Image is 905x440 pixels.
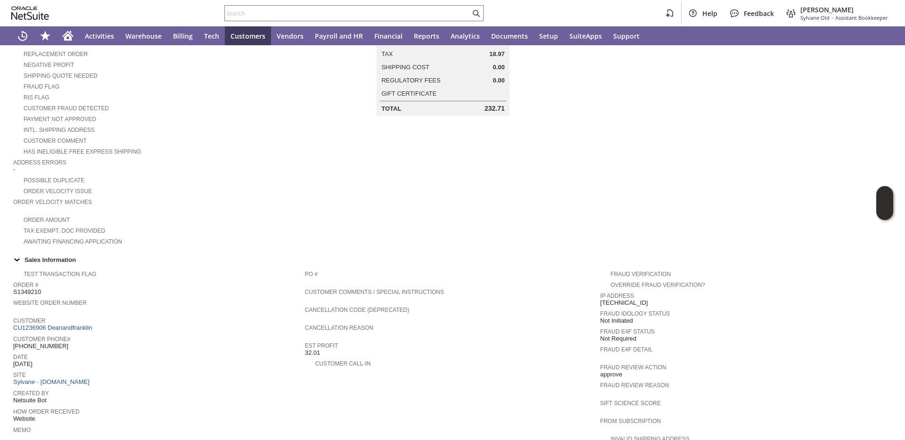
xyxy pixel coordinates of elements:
[564,26,608,45] a: SuiteApps
[831,14,833,21] span: -
[204,32,219,41] span: Tech
[225,8,470,19] input: Search
[876,204,893,220] span: Oracle Guided Learning Widget. To move around, please hold and drag
[230,32,265,41] span: Customers
[835,14,888,21] span: Assistant Bookkeeper
[13,342,68,350] span: [PHONE_NUMBER]
[24,73,98,79] a: Shipping Quote Needed
[24,62,74,68] a: Negative Profit
[13,324,95,331] a: CU1236906 Deanandfranklin
[600,293,634,299] a: IP Address
[13,288,41,296] span: S1349210
[800,5,888,14] span: [PERSON_NAME]
[24,228,105,234] a: Tax Exempt. Doc Provided
[13,372,26,378] a: Site
[876,186,893,220] iframe: Click here to launch Oracle Guided Learning Help Panel
[613,32,640,41] span: Support
[305,307,410,313] a: Cancellation Code (deprecated)
[13,199,92,205] a: Order Velocity Matches
[13,166,15,173] span: -
[13,354,28,360] a: Date
[493,77,504,84] span: 0.00
[305,289,444,295] a: Customer Comments / Special Instructions
[381,90,436,97] a: Gift Certificate
[24,238,122,245] a: Awaiting Financing Application
[381,64,429,71] a: Shipping Cost
[600,364,666,371] a: Fraud Review Action
[17,30,28,41] svg: Recent Records
[610,282,705,288] a: Override Fraud Verification?
[315,32,363,41] span: Payroll and HR
[24,138,87,144] a: Customer Comment
[62,30,74,41] svg: Home
[24,271,96,277] a: Test Transaction Flag
[79,26,120,45] a: Activities
[13,408,80,415] a: How Order Received
[600,382,669,389] a: Fraud Review Reason
[271,26,309,45] a: Vendors
[600,400,660,407] a: Sift Science Score
[414,32,439,41] span: Reports
[13,300,87,306] a: Website Order Number
[610,271,671,277] a: Fraud Verification
[85,32,114,41] span: Activities
[57,26,79,45] a: Home
[493,64,504,71] span: 0.00
[451,32,480,41] span: Analytics
[309,26,369,45] a: Payroll and HR
[24,188,92,195] a: Order Velocity Issue
[24,217,70,223] a: Order Amount
[34,26,57,45] div: Shortcuts
[11,26,34,45] a: Recent Records
[13,159,66,166] a: Address Errors
[600,328,655,335] a: Fraud E4F Status
[489,50,505,58] span: 18.97
[24,177,84,184] a: Possible Duplicate
[167,26,198,45] a: Billing
[13,318,45,324] a: Customer
[13,415,35,423] span: Website
[608,26,645,45] a: Support
[173,32,193,41] span: Billing
[600,418,661,424] a: From Subscription
[569,32,602,41] span: SuiteApps
[305,271,318,277] a: PO #
[381,77,440,84] a: Regulatory Fees
[744,9,774,18] span: Feedback
[9,253,896,266] td: Sales Information
[277,32,304,41] span: Vendors
[800,14,830,21] span: Sylvane Old
[445,26,485,45] a: Analytics
[539,32,558,41] span: Setup
[369,26,408,45] a: Financial
[381,50,393,57] a: Tax
[470,8,482,19] svg: Search
[13,360,33,368] span: [DATE]
[13,336,70,342] a: Customer Phone#
[600,317,633,325] span: Not Initiated
[13,427,31,433] a: Memo
[24,94,49,101] a: RIS flag
[120,26,167,45] a: Warehouse
[198,26,225,45] a: Tech
[225,26,271,45] a: Customers
[24,148,141,155] a: Has Ineligible Free Express Shipping
[13,397,47,404] span: Netsuite Bot
[305,349,321,357] span: 32.01
[600,299,648,307] span: [TECHNICAL_ID]
[9,253,892,266] div: Sales Information
[24,105,109,112] a: Customer Fraud Detected
[534,26,564,45] a: Setup
[600,346,652,353] a: Fraud E4F Detail
[485,105,505,113] span: 232.71
[408,26,445,45] a: Reports
[24,116,96,122] a: Payment not approved
[40,30,51,41] svg: Shortcuts
[24,83,59,90] a: Fraud Flag
[315,360,371,367] a: Customer Call-in
[125,32,162,41] span: Warehouse
[13,378,92,385] a: Sylvane - [DOMAIN_NAME]
[374,32,403,41] span: Financial
[491,32,528,41] span: Documents
[11,7,49,20] svg: logo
